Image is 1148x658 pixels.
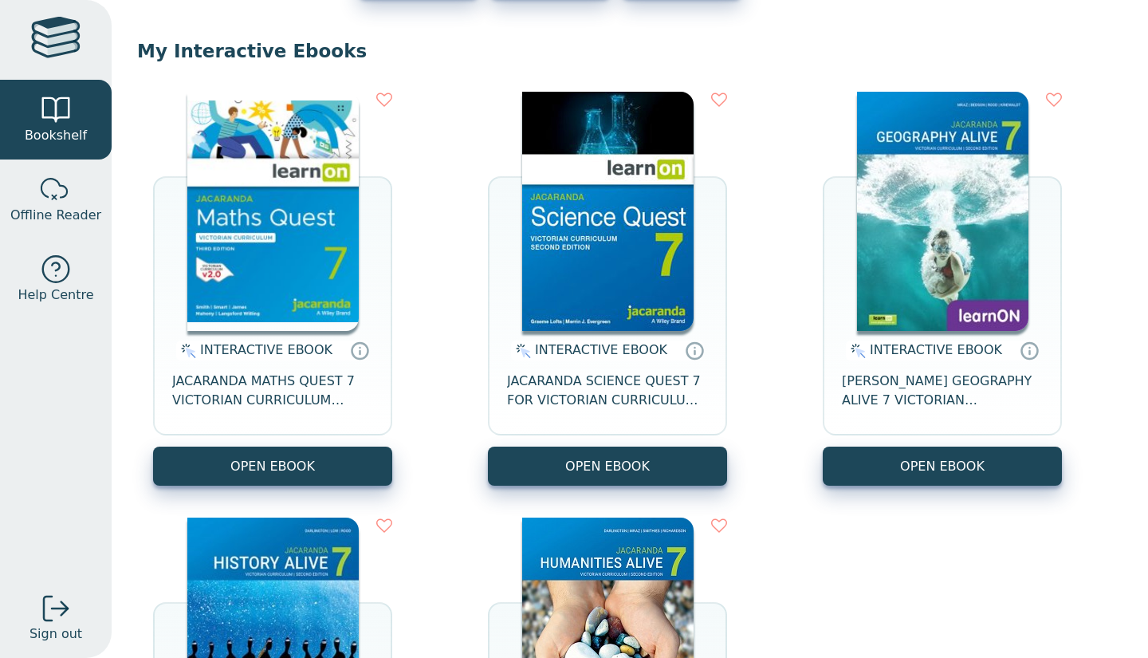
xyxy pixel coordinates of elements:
[1020,341,1039,360] a: Interactive eBooks are accessed online via the publisher’s portal. They contain interactive resou...
[29,625,82,644] span: Sign out
[10,206,101,225] span: Offline Reader
[522,92,694,331] img: 329c5ec2-5188-ea11-a992-0272d098c78b.jpg
[172,372,373,410] span: JACARANDA MATHS QUEST 7 VICTORIAN CURRICULUM LEARNON EBOOK 3E
[488,447,727,486] button: OPEN EBOOK
[535,342,667,357] span: INTERACTIVE EBOOK
[507,372,708,410] span: JACARANDA SCIENCE QUEST 7 FOR VICTORIAN CURRICULUM LEARNON 2E EBOOK
[842,372,1043,410] span: [PERSON_NAME] GEOGRAPHY ALIVE 7 VICTORIAN CURRICULUM LEARNON EBOOK 2E
[511,341,531,361] img: interactive.svg
[153,447,392,486] button: OPEN EBOOK
[187,92,359,331] img: b87b3e28-4171-4aeb-a345-7fa4fe4e6e25.jpg
[200,342,332,357] span: INTERACTIVE EBOOK
[857,92,1028,331] img: cc9fd0c4-7e91-e911-a97e-0272d098c78b.jpg
[137,39,1122,63] p: My Interactive Ebooks
[846,341,866,361] img: interactive.svg
[870,342,1002,357] span: INTERACTIVE EBOOK
[18,286,93,305] span: Help Centre
[685,341,704,360] a: Interactive eBooks are accessed online via the publisher’s portal. They contain interactive resou...
[25,126,87,145] span: Bookshelf
[823,447,1062,486] button: OPEN EBOOK
[176,341,196,361] img: interactive.svg
[350,341,369,360] a: Interactive eBooks are accessed online via the publisher’s portal. They contain interactive resou...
